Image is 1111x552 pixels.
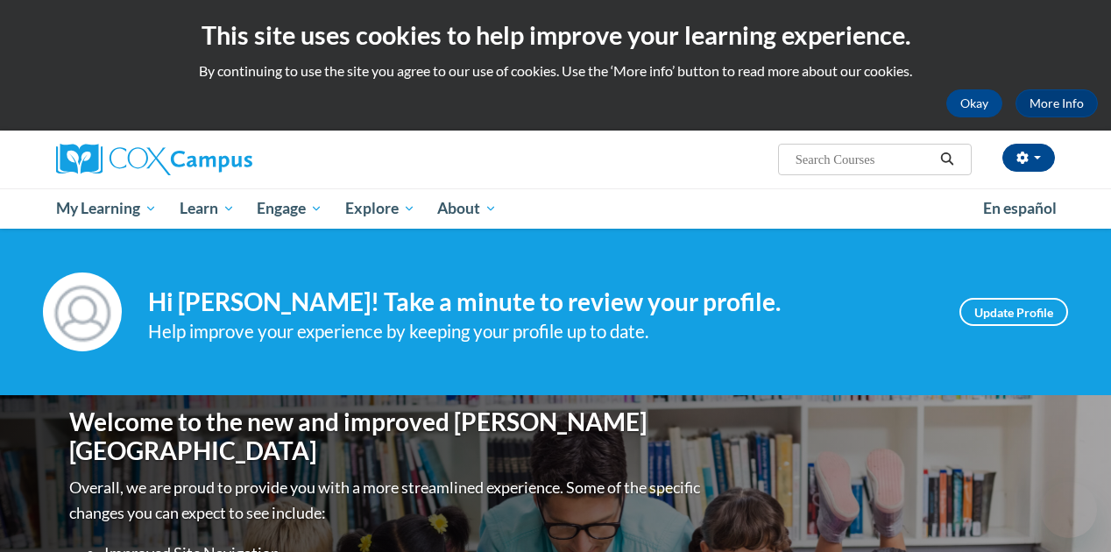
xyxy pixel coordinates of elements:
[345,198,415,219] span: Explore
[959,298,1068,326] a: Update Profile
[1015,89,1098,117] a: More Info
[148,317,933,346] div: Help improve your experience by keeping your profile up to date.
[427,188,509,229] a: About
[1041,482,1097,538] iframe: Button to launch messaging window
[180,198,235,219] span: Learn
[946,89,1002,117] button: Okay
[972,190,1068,227] a: En español
[334,188,427,229] a: Explore
[56,144,252,175] img: Cox Campus
[69,475,704,526] p: Overall, we are proud to provide you with a more streamlined experience. Some of the specific cha...
[257,198,322,219] span: Engage
[1002,144,1055,172] button: Account Settings
[13,61,1098,81] p: By continuing to use the site you agree to our use of cookies. Use the ‘More info’ button to read...
[45,188,168,229] a: My Learning
[56,198,157,219] span: My Learning
[794,149,934,170] input: Search Courses
[245,188,334,229] a: Engage
[43,272,122,351] img: Profile Image
[69,407,704,466] h1: Welcome to the new and improved [PERSON_NAME][GEOGRAPHIC_DATA]
[13,18,1098,53] h2: This site uses cookies to help improve your learning experience.
[148,287,933,317] h4: Hi [PERSON_NAME]! Take a minute to review your profile.
[56,144,372,175] a: Cox Campus
[43,188,1068,229] div: Main menu
[168,188,246,229] a: Learn
[437,198,497,219] span: About
[983,199,1057,217] span: En español
[934,149,960,170] button: Search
